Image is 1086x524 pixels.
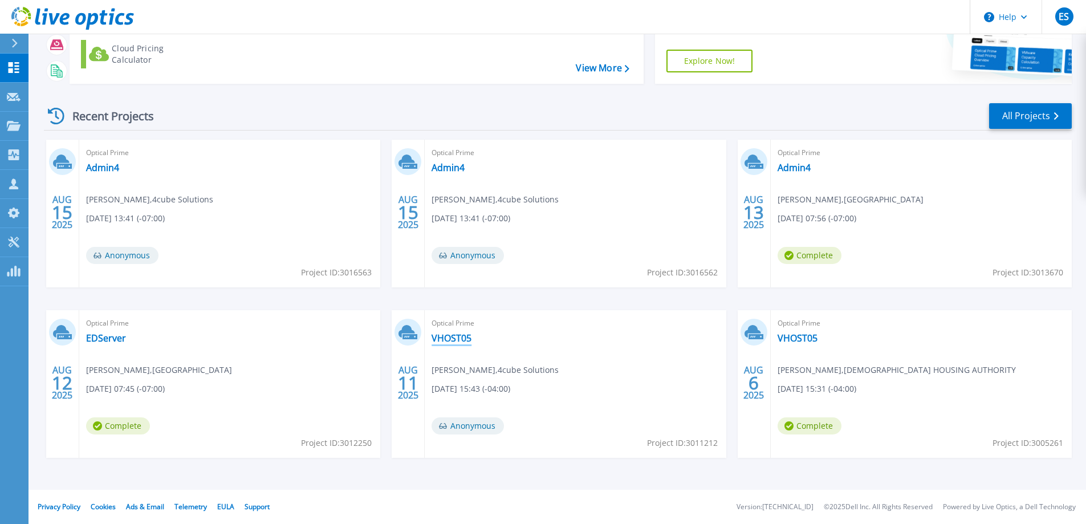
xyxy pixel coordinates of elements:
span: Anonymous [432,247,504,264]
span: Optical Prime [778,317,1065,330]
li: Version: [TECHNICAL_ID] [737,503,814,511]
span: [DATE] 13:41 (-07:00) [86,212,165,225]
span: 6 [749,378,759,388]
span: Project ID: 3011212 [647,437,718,449]
span: Optical Prime [86,147,373,159]
span: Complete [86,417,150,434]
a: VHOST05 [432,332,471,344]
span: [PERSON_NAME] , [GEOGRAPHIC_DATA] [86,364,232,376]
span: Optical Prime [432,317,719,330]
span: 12 [52,378,72,388]
span: [DATE] 07:45 (-07:00) [86,383,165,395]
a: Cloud Pricing Calculator [81,40,208,68]
span: [PERSON_NAME] , 4cube Solutions [86,193,213,206]
span: Anonymous [86,247,158,264]
span: [DATE] 13:41 (-07:00) [432,212,510,225]
span: Optical Prime [86,317,373,330]
span: [DATE] 15:43 (-04:00) [432,383,510,395]
span: Project ID: 3016562 [647,266,718,279]
a: Admin4 [778,162,811,173]
a: View More [576,63,629,74]
a: Admin4 [432,162,465,173]
span: [PERSON_NAME] , [DEMOGRAPHIC_DATA] HOUSING AUTHORITY [778,364,1016,376]
span: 15 [398,208,418,217]
a: EDServer [86,332,126,344]
span: 11 [398,378,418,388]
span: ES [1059,12,1069,21]
span: Project ID: 3013670 [993,266,1063,279]
a: VHOST05 [778,332,817,344]
div: AUG 2025 [51,192,73,233]
a: All Projects [989,103,1072,129]
div: AUG 2025 [743,362,764,404]
li: Powered by Live Optics, a Dell Technology [943,503,1076,511]
a: Privacy Policy [38,502,80,511]
div: Recent Projects [44,102,169,130]
li: © 2025 Dell Inc. All Rights Reserved [824,503,933,511]
span: Project ID: 3005261 [993,437,1063,449]
div: AUG 2025 [397,362,419,404]
span: [PERSON_NAME] , 4cube Solutions [432,193,559,206]
a: Explore Now! [666,50,753,72]
div: AUG 2025 [397,192,419,233]
div: AUG 2025 [743,192,764,233]
a: EULA [217,502,234,511]
span: Complete [778,417,841,434]
a: Ads & Email [126,502,164,511]
div: AUG 2025 [51,362,73,404]
a: Admin4 [86,162,119,173]
div: Cloud Pricing Calculator [112,43,203,66]
a: Cookies [91,502,116,511]
span: [PERSON_NAME] , [GEOGRAPHIC_DATA] [778,193,924,206]
span: Optical Prime [432,147,719,159]
span: [PERSON_NAME] , 4cube Solutions [432,364,559,376]
span: Complete [778,247,841,264]
span: Project ID: 3016563 [301,266,372,279]
span: Project ID: 3012250 [301,437,372,449]
span: 15 [52,208,72,217]
span: Optical Prime [778,147,1065,159]
span: [DATE] 07:56 (-07:00) [778,212,856,225]
span: 13 [743,208,764,217]
span: Anonymous [432,417,504,434]
a: Support [245,502,270,511]
span: [DATE] 15:31 (-04:00) [778,383,856,395]
a: Telemetry [174,502,207,511]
